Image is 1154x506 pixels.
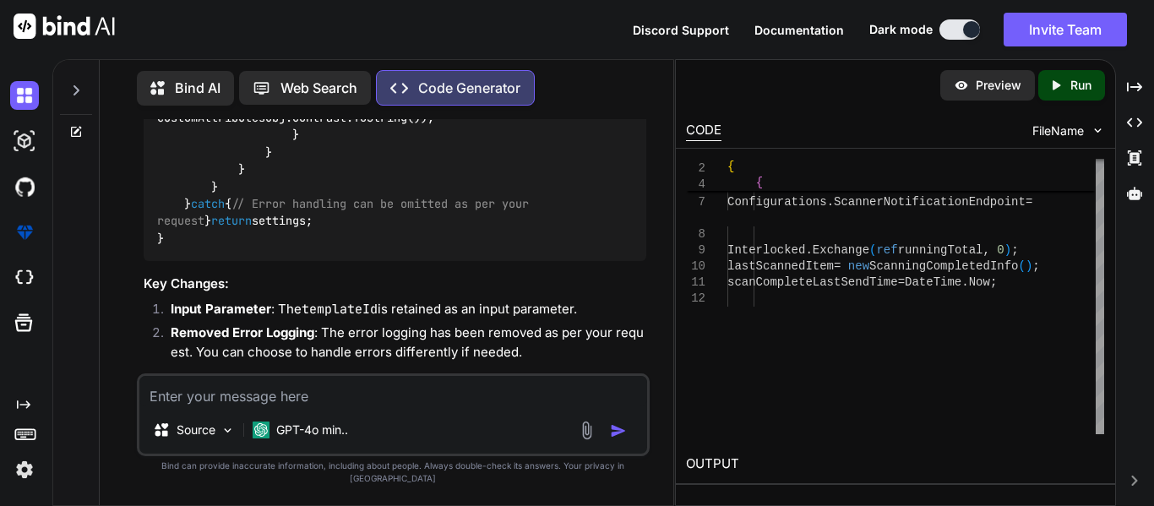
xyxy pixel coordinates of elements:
strong: Removed Error Logging [171,324,314,340]
div: 8 [686,226,705,242]
span: ( [1019,259,1026,273]
div: 9 [686,242,705,258]
h3: Key Changes: [144,275,646,294]
span: lastScannedItem [727,259,834,273]
span: ; [990,275,997,289]
span: ScanningCompletedInfo [869,259,1018,273]
div: CODE [686,121,721,141]
img: darkAi-studio [10,127,39,155]
p: Code Generator [418,78,520,98]
div: 11 [686,275,705,291]
button: Documentation [754,21,844,39]
span: runningTotal [898,243,983,257]
p: Web Search [280,78,357,98]
span: { [756,176,763,189]
span: Documentation [754,23,844,37]
span: scanCompleteLastSendTime [727,275,898,289]
span: DateTime [905,275,961,289]
span: { [727,160,734,173]
span: catch [191,196,225,211]
span: Now [969,275,990,289]
span: = [1026,195,1032,209]
span: 4 [686,177,705,193]
img: GPT-4o mini [253,422,269,438]
button: Discord Support [633,21,729,39]
li: : The error logging has been removed as per your request. You can choose to handle errors differe... [157,324,646,362]
img: cloudideIcon [10,264,39,292]
img: Pick Models [220,423,235,438]
span: Exchange [813,243,869,257]
p: Preview [976,77,1021,94]
p: Bind AI [175,78,220,98]
div: 7 [686,194,705,210]
span: . [827,195,834,209]
div: 12 [686,291,705,307]
span: ref [876,243,897,257]
span: ) [1004,243,1011,257]
h2: OUTPUT [676,444,1115,484]
span: ; [1011,243,1018,257]
span: 0 [997,243,1004,257]
p: Source [177,422,215,438]
div: 10 [686,258,705,275]
button: Invite Team [1004,13,1127,46]
span: . [805,243,812,257]
img: chevron down [1091,123,1105,138]
span: return [211,214,252,229]
span: . [961,275,968,289]
p: Run [1070,77,1091,94]
span: ( [869,243,876,257]
img: settings [10,455,39,484]
span: Dark mode [869,21,933,38]
li: : The is retained as an input parameter. [157,300,646,324]
span: new [848,259,869,273]
code: templateId [302,301,378,318]
img: githubDark [10,172,39,201]
img: Bind AI [14,14,115,39]
span: , [983,243,990,257]
span: Configurations [727,195,827,209]
span: = [898,275,905,289]
span: FileName [1032,122,1084,139]
img: premium [10,218,39,247]
p: GPT-4o min.. [276,422,348,438]
span: ) [1026,259,1032,273]
img: attachment [577,421,596,440]
span: ; [1032,259,1039,273]
span: Interlocked [727,243,805,257]
span: Discord Support [633,23,729,37]
span: 2 [686,161,705,177]
img: preview [954,78,969,93]
span: = [834,259,841,273]
p: Bind can provide inaccurate information, including about people. Always double-check its answers.... [137,460,650,485]
img: icon [610,422,627,439]
img: darkChat [10,81,39,110]
span: // Error handling can be omitted as per your request [157,196,536,228]
strong: Input Parameter [171,301,271,317]
span: ScannerNotificationEndpoint [834,195,1026,209]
